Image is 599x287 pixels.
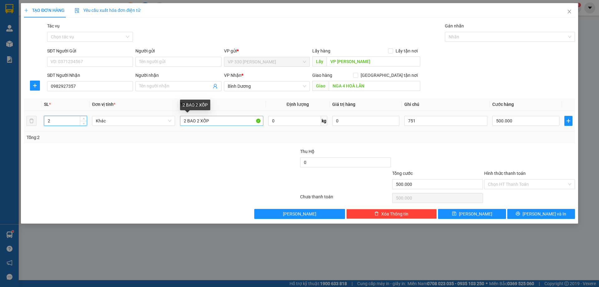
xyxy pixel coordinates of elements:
[507,209,575,219] button: printer[PERSON_NAME] và In
[254,209,345,219] button: [PERSON_NAME]
[492,102,514,107] span: Cước hàng
[81,6,96,12] span: Nhận:
[393,47,420,54] span: Lấy tận nơi
[27,134,231,141] div: Tổng: 2
[135,47,221,54] div: Người gửi
[567,9,572,14] span: close
[300,149,314,154] span: Thu Hộ
[96,116,171,126] span: Khác
[374,211,379,216] span: delete
[180,116,263,126] input: VD: Bàn, Ghế
[228,82,306,91] span: Bình Dương
[327,57,420,67] input: Dọc đường
[283,210,316,217] span: [PERSON_NAME]
[24,8,28,12] span: plus
[228,57,306,67] span: VP 330 Lê Duẫn
[404,116,487,126] input: Ghi Chú
[80,116,87,121] span: Increase Value
[312,57,327,67] span: Lấy
[445,23,464,28] label: Gán nhãn
[312,48,330,53] span: Lấy hàng
[332,116,399,126] input: 0
[329,81,420,91] input: Dọc đường
[358,72,420,79] span: [GEOGRAPHIC_DATA] tận nơi
[561,3,578,21] button: Close
[180,100,210,110] div: 2 BAO 2 XỐP
[287,102,309,107] span: Định lượng
[516,211,520,216] span: printer
[30,83,40,88] span: plus
[564,116,572,126] button: plus
[30,81,40,91] button: plus
[47,47,133,54] div: SĐT Người Gửi
[312,81,329,91] span: Giao
[24,8,65,13] span: TẠO ĐƠN HÀNG
[5,5,76,20] div: VP 330 [PERSON_NAME]
[5,20,76,42] span: VP [PERSON_NAME]
[135,72,221,79] div: Người nhận
[452,211,456,216] span: save
[312,73,332,78] span: Giao hàng
[82,117,85,121] span: up
[81,20,124,29] div: 0948129928
[81,29,116,62] span: N4 BÌNH PHƯỚC
[332,102,355,107] span: Giá trị hàng
[5,24,14,30] span: DĐ:
[565,118,572,123] span: plus
[47,72,133,79] div: SĐT Người Nhận
[75,8,140,13] span: Yêu cầu xuất hóa đơn điện tử
[224,73,241,78] span: VP Nhận
[392,171,413,176] span: Tổng cước
[459,210,492,217] span: [PERSON_NAME]
[523,210,566,217] span: [PERSON_NAME] và In
[438,209,506,219] button: save[PERSON_NAME]
[81,32,90,39] span: DĐ:
[44,102,49,107] span: SL
[299,193,392,204] div: Chưa thanh toán
[484,171,526,176] label: Hình thức thanh toán
[402,98,490,111] th: Ghi chú
[346,209,437,219] button: deleteXóa Thông tin
[321,116,327,126] span: kg
[27,116,37,126] button: delete
[47,23,60,28] label: Tác vụ
[381,210,408,217] span: Xóa Thông tin
[5,6,15,12] span: Gửi:
[81,5,124,20] div: VP An Sương
[213,84,218,89] span: user-add
[82,121,85,125] span: down
[80,121,87,126] span: Decrease Value
[92,102,115,107] span: Đơn vị tính
[224,47,310,54] div: VP gửi
[75,8,80,13] img: icon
